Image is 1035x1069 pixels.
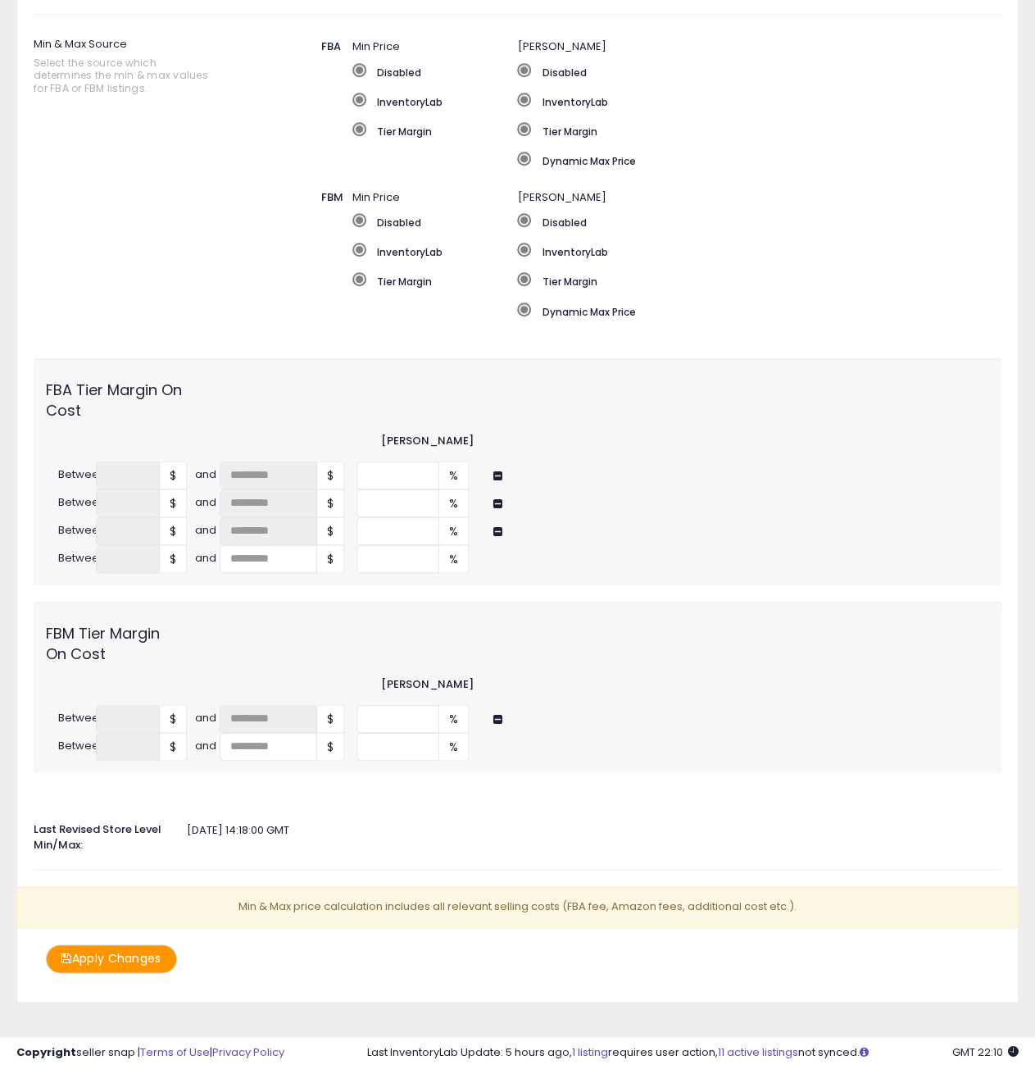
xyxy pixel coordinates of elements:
span: 2025-09-6 22:10 GMT [952,1044,1019,1060]
span: Between [46,711,96,726]
i: Click here to read more about un-synced listings. [860,1047,869,1058]
span: and [195,467,220,483]
button: Apply Changes [46,944,177,973]
label: Last Revised Store Level Min/Max: [21,817,187,853]
label: Min & Max Source [34,31,257,102]
label: FBM Tier Margin On Cost [34,614,195,665]
span: $ [317,517,344,545]
span: $ [317,545,344,573]
label: Tier Margin [517,122,931,139]
label: Dynamic Max Price [517,303,848,319]
span: $ [317,705,344,733]
label: [PERSON_NAME] [381,434,471,449]
span: $ [160,733,187,761]
span: $ [317,489,344,517]
div: Last InventoryLab Update: 5 hours ago, requires user action, not synced. [367,1045,1019,1061]
label: InventoryLab [517,93,931,109]
span: % [439,462,469,489]
span: [PERSON_NAME] [517,39,606,54]
span: and [195,495,220,511]
label: Dynamic Max Price [517,152,931,168]
span: % [439,733,469,761]
span: Min Price [352,39,400,54]
label: InventoryLab [352,243,518,259]
label: Tier Margin [517,272,848,289]
span: $ [317,462,344,489]
span: and [195,711,220,726]
span: Select the source which determines the min & max values for FBA or FBM listings. [34,57,213,94]
label: Disabled [352,63,518,80]
span: % [439,517,469,545]
span: $ [160,517,187,545]
span: % [439,705,469,733]
label: Disabled [517,213,848,230]
span: % [439,545,469,573]
span: $ [160,462,187,489]
span: FBM [321,189,343,205]
span: $ [160,489,187,517]
a: Privacy Policy [212,1044,284,1060]
a: 1 listing [572,1044,608,1060]
div: seller snap | | [16,1045,284,1061]
a: 11 active listings [718,1044,798,1060]
p: Min & Max price calculation includes all relevant selling costs (FBA fee, Amazon fees, additional... [16,886,1019,928]
span: Between [46,467,96,483]
label: Tier Margin [352,122,518,139]
label: InventoryLab [352,93,518,109]
span: and [195,551,220,566]
span: Between [46,739,96,754]
strong: Copyright [16,1044,76,1060]
div: [DATE] 14:18:00 GMT [21,823,1014,839]
label: Disabled [517,63,931,80]
span: % [439,489,469,517]
span: $ [160,545,187,573]
label: Disabled [352,213,518,230]
span: and [195,739,220,754]
span: Min Price [352,189,400,205]
a: Terms of Use [140,1044,210,1060]
span: $ [160,705,187,733]
span: FBA [321,39,341,54]
span: and [195,523,220,539]
span: Between [46,495,96,511]
span: Between [46,523,96,539]
label: Tier Margin [352,272,518,289]
label: FBA Tier Margin On Cost [34,371,195,421]
span: Between [46,551,96,566]
span: [PERSON_NAME] [517,189,606,205]
label: [PERSON_NAME] [381,677,471,693]
span: $ [317,733,344,761]
label: InventoryLab [517,243,848,259]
